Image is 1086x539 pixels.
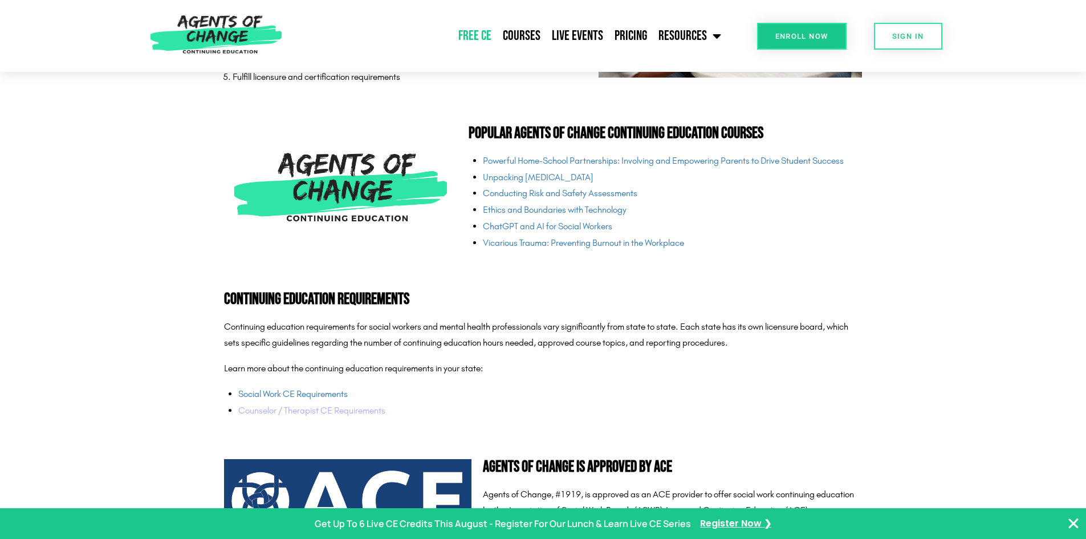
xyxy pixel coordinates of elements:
[483,188,637,198] a: Conducting Risk and Safety Assessments
[497,22,546,50] a: Courses
[238,405,385,416] a: Counselor / Therapist CE Requirements
[757,23,847,50] a: Enroll Now
[609,22,653,50] a: Pricing
[874,23,942,50] a: SIGN IN
[546,22,609,50] a: Live Events
[483,172,593,183] a: Unpacking [MEDICAL_DATA]
[483,237,684,248] a: Vicarious Trauma: Preventing Burnout in the Workplace
[1067,517,1080,530] button: Close Banner
[224,319,863,352] p: Continuing education requirements for social workers and mental health professionals vary signifi...
[315,516,691,532] p: Get Up To 6 Live CE Credits This August - Register For Our Lunch & Learn Live CE Series
[453,22,497,50] a: Free CE
[653,22,727,50] a: Resources
[238,388,348,399] a: Social Work CE Requirements
[233,69,587,86] li: Fulfill licensure and certification requirements
[224,291,863,307] h2: Continuing Education Requirements
[483,204,627,215] a: Ethics and Boundaries with Technology
[288,22,727,50] nav: Menu
[224,360,863,377] p: Learn more about the continuing education requirements in your state:
[775,33,828,40] span: Enroll Now
[469,125,862,141] h2: Popular Agents of Change Continuing Education Courses
[483,459,862,475] h2: Agents of Change is Approved by ACE
[483,221,612,232] a: ChatGPT and AI for Social Workers
[483,155,844,166] a: Powerful Home-School Partnerships: Involving and Empowering Parents to Drive Student Success
[700,516,771,532] a: Register Now ❯
[892,33,924,40] span: SIGN IN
